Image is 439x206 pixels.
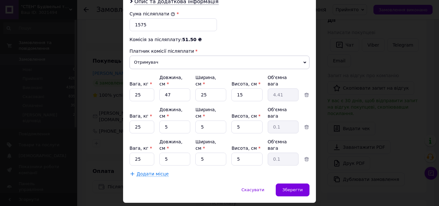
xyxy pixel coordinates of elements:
span: 51.50 ₴ [182,37,202,42]
span: Платник комісії післяплати [130,49,194,54]
label: Висота, см [231,81,260,86]
div: Об'ємна вага [268,106,299,119]
label: Висота, см [231,113,260,119]
label: Вага, кг [130,113,152,119]
label: Вага, кг [130,81,152,86]
label: Вага, кг [130,146,152,151]
label: Ширина, см [195,107,216,119]
label: Висота, см [231,146,260,151]
span: Отримувач [130,56,309,69]
label: Довжина, см [159,107,183,119]
label: Довжина, см [159,139,183,151]
span: Скасувати [241,187,264,192]
label: Сума післяплати [130,11,175,16]
label: Довжина, см [159,75,183,86]
div: Об'ємна вага [268,74,299,87]
div: Комісія за післяплату: [130,36,309,43]
label: Ширина, см [195,75,216,86]
label: Ширина, см [195,139,216,151]
div: Об'ємна вага [268,139,299,151]
span: Зберегти [282,187,303,192]
span: Додати місце [137,171,169,177]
